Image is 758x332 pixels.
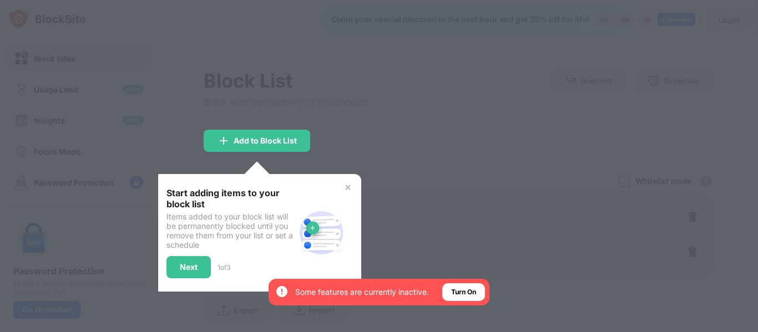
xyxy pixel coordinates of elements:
div: Start adding items to your block list [166,187,295,210]
div: Add to Block List [234,136,297,145]
div: Turn On [451,287,476,298]
div: Some features are currently inactive. [295,287,429,298]
div: Next [180,263,198,272]
img: x-button.svg [343,183,352,192]
div: Items added to your block list will be permanently blocked until you remove them from your list o... [166,212,295,249]
img: error-circle-white.svg [275,285,289,298]
img: block-site.svg [295,206,348,259]
div: 1 of 3 [218,263,230,272]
